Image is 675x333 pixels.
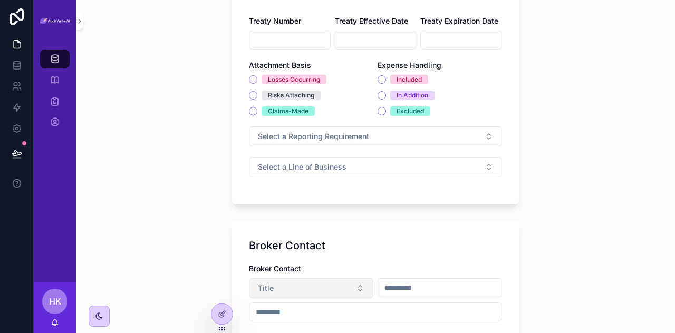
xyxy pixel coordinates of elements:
[335,16,408,25] span: Treaty Effective Date
[249,16,301,25] span: Treaty Number
[258,283,274,293] span: Title
[249,126,502,146] button: Select Button
[249,238,325,253] h1: Broker Contact
[268,106,308,116] div: Claims-Made
[249,61,311,70] span: Attachment Basis
[420,16,498,25] span: Treaty Expiration Date
[40,18,70,24] img: App logo
[268,75,320,84] div: Losses Occurring
[268,91,314,100] div: Risks Attaching
[378,61,441,70] span: Expense Handling
[397,106,424,116] div: Excluded
[249,278,373,298] button: Select Button
[397,75,422,84] div: Included
[249,157,502,177] button: Select Button
[397,91,428,100] div: In Addition
[258,162,346,172] span: Select a Line of Business
[249,264,301,273] span: Broker Contact
[49,295,61,308] span: HK
[258,131,369,142] span: Select a Reporting Requirement
[34,42,76,145] div: scrollable content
